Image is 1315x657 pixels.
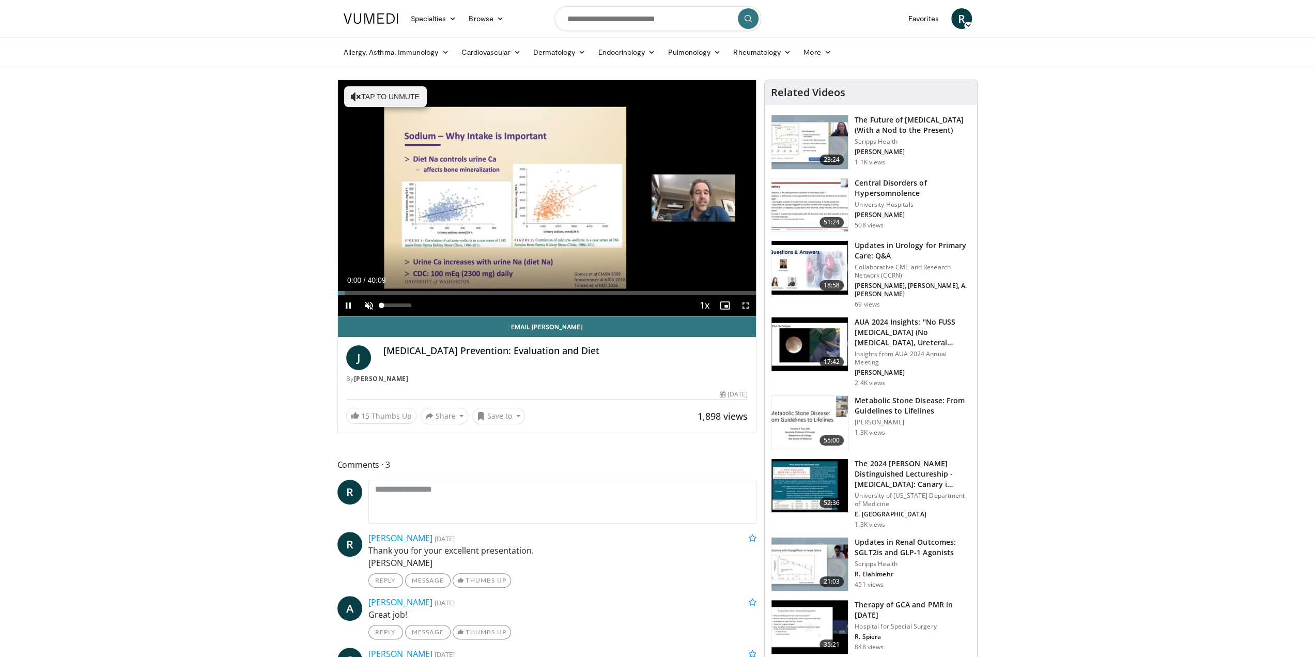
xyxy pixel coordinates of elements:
h4: [MEDICAL_DATA] Prevention: Evaluation and Diet [383,345,748,357]
p: E. [GEOGRAPHIC_DATA] [855,510,971,518]
span: 40:09 [367,276,385,284]
span: 52:36 [819,498,844,508]
a: [PERSON_NAME] [368,597,432,608]
p: 451 views [855,580,884,589]
a: Specialties [405,8,463,29]
a: 51:24 Central Disorders of Hypersomnolence University Hospitals [PERSON_NAME] 508 views [771,178,971,233]
h3: Metabolic Stone Disease: From Guidelines to Lifelines [855,395,971,416]
a: Message [405,625,451,639]
p: Collaborative CME and Research Network (CCRN) [855,263,971,280]
span: 1,898 views [698,410,748,422]
p: 2.4K views [855,379,885,387]
span: 55:00 [819,435,844,446]
h3: The 2024 [PERSON_NAME] Distinguished Lectureship - [MEDICAL_DATA]: Canary i… [855,459,971,490]
a: 35:21 Therapy of GCA and PMR in [DATE] Hospital for Special Surgery R. Spiera 848 views [771,600,971,654]
a: R [337,480,362,505]
img: 66134b81-6b30-4efe-83d2-09e8b8486b8b.150x105_q85_crop-smart_upscale.jpg [771,538,848,591]
a: 55:00 Metabolic Stone Disease: From Guidelines to Lifelines [PERSON_NAME] 1.3K views [771,395,971,450]
a: Endocrinology [592,42,661,63]
h3: AUA 2024 Insights: "No FUSS [MEDICAL_DATA] (No [MEDICAL_DATA], Ureteral [MEDICAL_DATA],… [855,317,971,348]
span: / [364,276,366,284]
p: [PERSON_NAME] [855,148,971,156]
a: Rheumatology [727,42,797,63]
a: More [797,42,837,63]
img: 6454b15f-cc0c-4337-b1ab-21b52c987230.150x105_q85_crop-smart_upscale.jpg [771,600,848,654]
img: 1df8ec5a-81b4-4a27-953b-3cc39ac62249.150x105_q85_crop-smart_upscale.jpg [771,241,848,295]
p: [PERSON_NAME] [855,418,971,426]
a: Reply [368,625,403,639]
h3: The Future of [MEDICAL_DATA] (With a Nod to the Present) [855,115,971,135]
a: [PERSON_NAME] [354,374,409,383]
a: Pulmonology [661,42,727,63]
p: Thank you for your excellent presentation. [PERSON_NAME] [368,544,757,569]
a: Cardiovascular [455,42,527,63]
span: 35:21 [819,639,844,650]
h3: Updates in Renal Outcomes: SGLT2is and GLP-1 Agonists [855,537,971,558]
button: Share [421,408,469,424]
p: 1.3K views [855,521,885,529]
a: 15 Thumbs Up [346,408,416,424]
p: [PERSON_NAME], [PERSON_NAME], A. [PERSON_NAME] [855,282,971,298]
p: [PERSON_NAME] [855,211,971,219]
span: Comments 3 [337,458,757,471]
a: Favorites [902,8,945,29]
h3: Updates in Urology for Primary Care: Q&A [855,240,971,261]
span: 51:24 [819,217,844,227]
p: 69 views [855,300,880,309]
input: Search topics, interventions [554,6,761,31]
button: Pause [338,295,359,316]
span: 15 [361,411,369,421]
p: [PERSON_NAME] [855,369,971,377]
a: 18:58 Updates in Urology for Primary Care: Q&A Collaborative CME and Research Network (CCRN) [PER... [771,240,971,309]
button: Fullscreen [735,295,756,316]
p: Insights from AUA 2024 Annual Meeting [855,350,971,366]
p: Scripps Health [855,137,971,146]
div: By [346,374,748,384]
a: 21:03 Updates in Renal Outcomes: SGLT2is and GLP-1 Agonists Scripps Health R. Elahimehr 451 views [771,537,971,592]
p: Great job! [368,608,757,621]
a: R [951,8,972,29]
p: 1.1K views [855,158,885,166]
img: 604dadb8-612c-4522-b0b6-9416fcfc0214.150x105_q85_crop-smart_upscale.jpg [771,459,848,513]
img: c1291dc8-3676-42b2-b0ce-7e5557b49d19.png.150x105_q85_crop-smart_upscale.png [771,396,848,450]
p: R. Elahimehr [855,570,971,578]
a: Reply [368,573,403,588]
a: J [346,345,371,370]
a: Browse [462,8,510,29]
span: 18:58 [819,280,844,291]
p: Hospital for Special Surgery [855,622,971,631]
button: Tap to unmute [344,86,427,107]
a: 23:24 The Future of [MEDICAL_DATA] (With a Nod to the Present) Scripps Health [PERSON_NAME] 1.1K ... [771,115,971,170]
span: 17:42 [819,357,844,367]
button: Unmute [359,295,379,316]
small: [DATE] [435,598,455,607]
img: VuMedi Logo [344,13,398,24]
a: Thumbs Up [453,573,511,588]
p: 848 views [855,643,884,651]
img: 41f667da-e045-4d1f-816e-b4d163013e4e.150x105_q85_crop-smart_upscale.jpg [771,317,848,371]
img: 9a42e529-b9db-40f8-ac28-c8450e15e32b.150x105_q85_crop-smart_upscale.jpg [771,115,848,169]
h3: Therapy of GCA and PMR in [DATE] [855,600,971,620]
div: [DATE] [720,390,748,399]
a: Dermatology [527,42,592,63]
video-js: Video Player [338,80,756,316]
a: A [337,596,362,621]
div: Progress Bar [338,291,756,295]
p: Scripps Health [855,560,971,568]
p: University Hospitals [855,201,971,209]
button: Enable picture-in-picture mode [715,295,735,316]
p: 1.3K views [855,429,885,437]
h3: Central Disorders of Hypersomnolence [855,178,971,198]
span: 23:24 [819,155,844,165]
a: Message [405,573,451,588]
a: Thumbs Up [453,625,511,639]
a: 17:42 AUA 2024 Insights: "No FUSS [MEDICAL_DATA] (No [MEDICAL_DATA], Ureteral [MEDICAL_DATA],… In... [771,317,971,387]
a: R [337,532,362,557]
p: R. Spiera [855,633,971,641]
span: 0:00 [347,276,361,284]
img: 3edf4e21-dcec-4231-ad6a-9ec6ce434cf6.150x105_q85_crop-smart_upscale.jpg [771,178,848,232]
